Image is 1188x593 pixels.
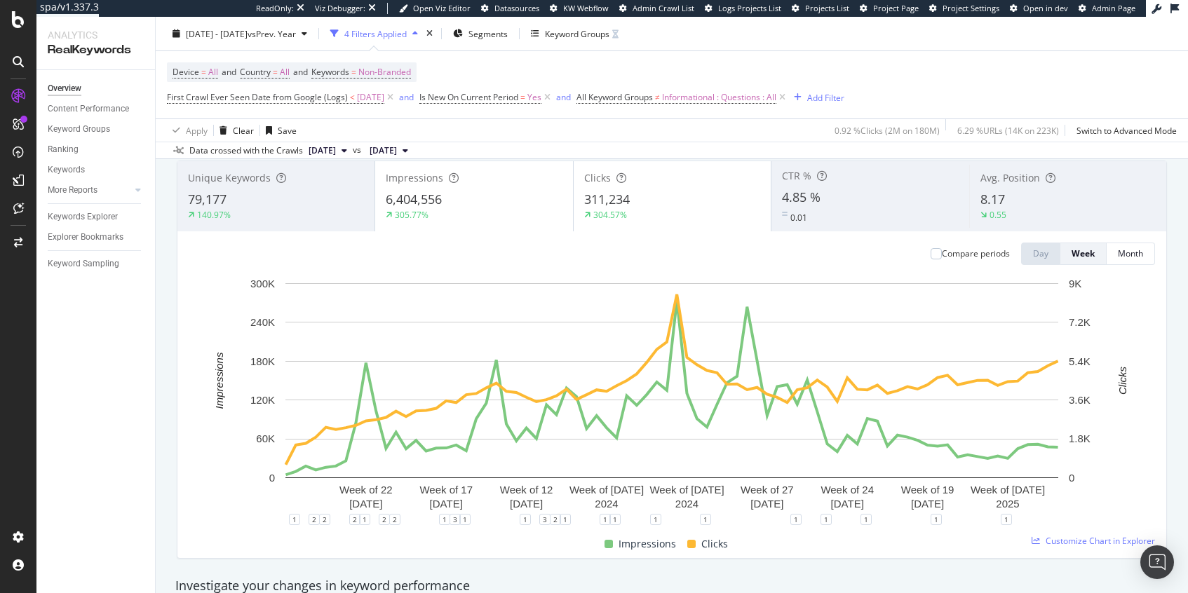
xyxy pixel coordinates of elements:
[189,144,303,157] div: Data crossed with the Crawls
[399,90,414,104] button: and
[750,498,783,510] text: [DATE]
[250,355,275,367] text: 180K
[233,124,254,136] div: Clear
[379,514,390,525] div: 2
[353,144,364,156] span: vs
[48,230,123,245] div: Explorer Bookmarks
[48,42,144,58] div: RealKeywords
[782,169,811,182] span: CTR %
[48,163,85,177] div: Keywords
[339,484,393,496] text: Week of 22
[556,90,571,104] button: and
[399,91,414,103] div: and
[315,3,365,14] div: Viz Debugger:
[419,91,518,103] span: Is New On Current Period
[700,514,711,525] div: 1
[439,514,450,525] div: 1
[1060,243,1107,265] button: Week
[350,91,355,103] span: <
[201,66,206,78] span: =
[520,514,531,525] div: 1
[357,88,384,107] span: [DATE]
[48,183,97,198] div: More Reports
[213,352,225,409] text: Impressions
[214,119,254,142] button: Clear
[48,81,81,96] div: Overview
[459,514,471,525] div: 1
[173,66,199,78] span: Device
[370,144,397,157] span: 2024 Jul. 27th
[349,498,382,510] text: [DATE]
[48,102,145,116] a: Content Performance
[256,3,294,14] div: ReadOnly:
[260,119,297,142] button: Save
[167,22,313,45] button: [DATE] - [DATE]vsPrev. Year
[790,212,807,224] div: 0.01
[873,3,919,13] span: Project Page
[942,247,1010,259] div: Compare periods
[527,88,541,107] span: Yes
[1032,535,1155,547] a: Customize Chart in Explorer
[718,3,781,13] span: Logs Projects List
[957,124,1059,136] div: 6.29 % URLs ( 14K on 223K )
[593,209,627,221] div: 304.57%
[447,22,513,45] button: Segments
[1069,394,1091,406] text: 3.6K
[595,498,618,510] text: 2024
[450,514,461,525] div: 3
[619,3,694,14] a: Admin Crawl List
[48,122,110,137] div: Keyword Groups
[222,66,236,78] span: and
[1069,316,1091,328] text: 7.2K
[510,498,543,510] text: [DATE]
[240,66,271,78] span: Country
[293,66,308,78] span: and
[399,3,471,14] a: Open Viz Editor
[48,122,145,137] a: Keyword Groups
[860,514,872,525] div: 1
[48,257,145,271] a: Keyword Sampling
[278,124,297,136] div: Save
[662,88,776,107] span: Informational : Questions : All
[344,27,407,39] div: 4 Filters Applied
[782,189,821,205] span: 4.85 %
[250,394,275,406] text: 120K
[560,514,571,525] div: 1
[1010,3,1068,14] a: Open in dev
[386,191,442,207] span: 6,404,556
[250,316,275,328] text: 240K
[1023,3,1068,13] span: Open in dev
[576,91,653,103] span: All Keyword Groups
[197,209,231,221] div: 140.97%
[788,89,844,106] button: Add Filter
[1069,472,1074,484] text: 0
[584,171,611,184] span: Clicks
[359,514,370,525] div: 1
[395,209,428,221] div: 305.77%
[650,514,661,525] div: 1
[311,66,349,78] span: Keywords
[250,278,275,289] text: 300K
[248,27,296,39] span: vs Prev. Year
[48,102,129,116] div: Content Performance
[280,62,290,82] span: All
[821,514,832,525] div: 1
[1001,514,1012,525] div: 1
[48,142,79,157] div: Ranking
[545,27,609,39] div: Keyword Groups
[309,514,320,525] div: 2
[901,484,954,496] text: Week of 19
[481,3,539,14] a: Datasources
[364,142,414,159] button: [DATE]
[188,191,227,207] span: 79,177
[386,171,443,184] span: Impressions
[349,514,360,525] div: 2
[289,514,300,525] div: 1
[831,498,864,510] text: [DATE]
[569,484,644,496] text: Week of [DATE]
[943,3,999,13] span: Project Settings
[584,191,630,207] span: 311,234
[389,514,400,525] div: 2
[563,3,609,13] span: KW Webflow
[48,81,145,96] a: Overview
